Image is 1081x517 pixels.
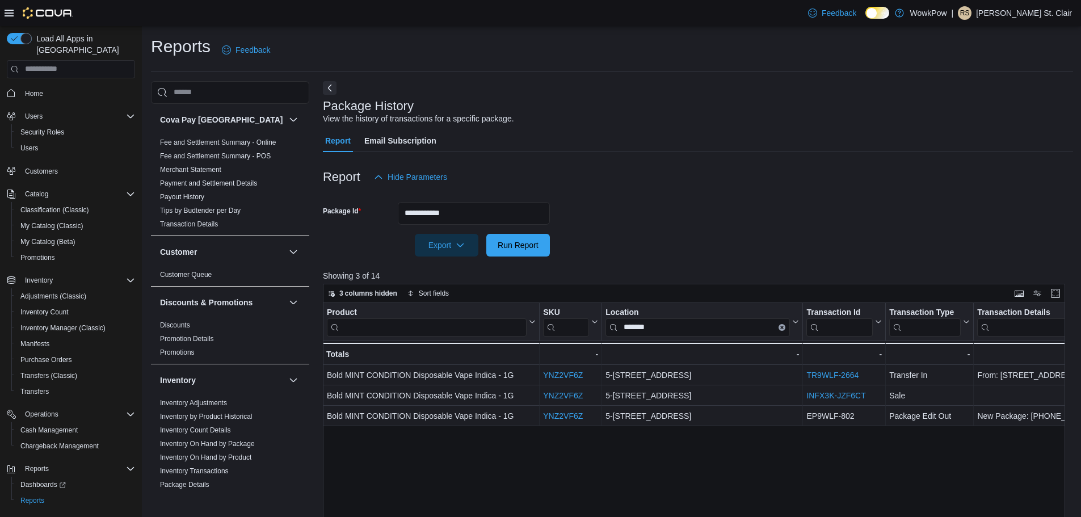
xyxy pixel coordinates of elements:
button: Cova Pay [GEOGRAPHIC_DATA] [160,114,284,125]
a: Package Details [160,481,209,489]
a: Inventory Count [16,305,73,319]
span: Promotions [160,348,195,357]
span: Customers [25,167,58,176]
button: Keyboard shortcuts [1012,287,1026,300]
span: Feedback [235,44,270,56]
div: - [605,347,799,361]
button: Chargeback Management [11,438,140,454]
span: Load All Apps in [GEOGRAPHIC_DATA] [32,33,135,56]
span: Inventory [25,276,53,285]
button: Operations [2,406,140,422]
button: Customer [160,246,284,258]
a: My Catalog (Classic) [16,219,88,233]
span: Inventory On Hand by Product [160,453,251,462]
a: Feedback [804,2,861,24]
span: Security Roles [20,128,64,137]
span: Chargeback Management [20,442,99,451]
span: Customer Queue [160,270,212,279]
div: Transaction Type [889,307,961,336]
a: Discounts [160,321,190,329]
h3: Package History [323,99,414,113]
span: Merchant Statement [160,165,221,174]
button: Users [2,108,140,124]
h3: Cova Pay [GEOGRAPHIC_DATA] [160,114,283,125]
a: YNZ2VF6Z [543,371,583,380]
div: Sale [889,389,970,402]
button: Product [327,307,536,336]
button: 3 columns hidden [323,287,402,300]
span: My Catalog (Classic) [16,219,135,233]
h3: Discounts & Promotions [160,297,253,308]
div: 5-[STREET_ADDRESS] [605,409,799,423]
span: Users [20,110,135,123]
button: Next [323,81,337,95]
a: Promotions [160,348,195,356]
a: Dashboards [16,478,70,491]
button: Inventory [2,272,140,288]
a: Inventory Count Details [160,426,231,434]
span: Customers [20,164,135,178]
a: Customer Queue [160,271,212,279]
button: LocationClear input [605,307,799,336]
span: Security Roles [16,125,135,139]
span: Transfers [16,385,135,398]
a: Transfers [16,385,53,398]
span: Reports [25,464,49,473]
button: Operations [20,407,63,421]
a: Security Roles [16,125,69,139]
a: INFX3K-JZF6CT [806,391,865,400]
span: Transfers (Classic) [16,369,135,383]
span: Reports [20,496,44,505]
a: Fee and Settlement Summary - Online [160,138,276,146]
h3: Customer [160,246,197,258]
div: - [806,347,882,361]
button: Users [20,110,47,123]
a: Purchase Orders [16,353,77,367]
div: - [889,347,970,361]
div: Totals [326,347,536,361]
div: Transaction Type [889,307,961,318]
span: Inventory Count [20,308,69,317]
span: My Catalog (Classic) [20,221,83,230]
span: Fee and Settlement Summary - POS [160,152,271,161]
a: Users [16,141,43,155]
button: Transaction Type [889,307,970,336]
span: Discounts [160,321,190,330]
span: Users [25,112,43,121]
span: Adjustments (Classic) [20,292,86,301]
button: Run Report [486,234,550,257]
button: SKU [543,307,598,336]
div: Location [605,307,790,318]
div: EP9WLF-802 [806,409,882,423]
button: Home [2,85,140,102]
button: Reports [11,493,140,508]
span: Inventory by Product Historical [160,412,253,421]
a: Adjustments (Classic) [16,289,91,303]
span: Inventory [20,274,135,287]
button: Display options [1030,287,1044,300]
div: Package Edit Out [889,409,970,423]
span: Report [325,129,351,152]
span: Payment and Settlement Details [160,179,257,188]
button: My Catalog (Beta) [11,234,140,250]
img: Cova [23,7,73,19]
button: Security Roles [11,124,140,140]
div: Bold MINT CONDITION Disposable Vape Indica - 1G [327,368,536,382]
a: Customers [20,165,62,178]
span: Reports [16,494,135,507]
a: Fee and Settlement Summary - POS [160,152,271,160]
span: Dashboards [20,480,66,489]
span: Operations [20,407,135,421]
span: Catalog [25,190,48,199]
a: Payout History [160,193,204,201]
span: Inventory Count [16,305,135,319]
span: Run Report [498,239,539,251]
a: Merchant Statement [160,166,221,174]
a: Chargeback Management [16,439,103,453]
span: Inventory Count Details [160,426,231,435]
span: Export [422,234,472,257]
span: Chargeback Management [16,439,135,453]
div: 5-[STREET_ADDRESS] [605,368,799,382]
span: Purchase Orders [20,355,72,364]
span: Transaction Details [160,220,218,229]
